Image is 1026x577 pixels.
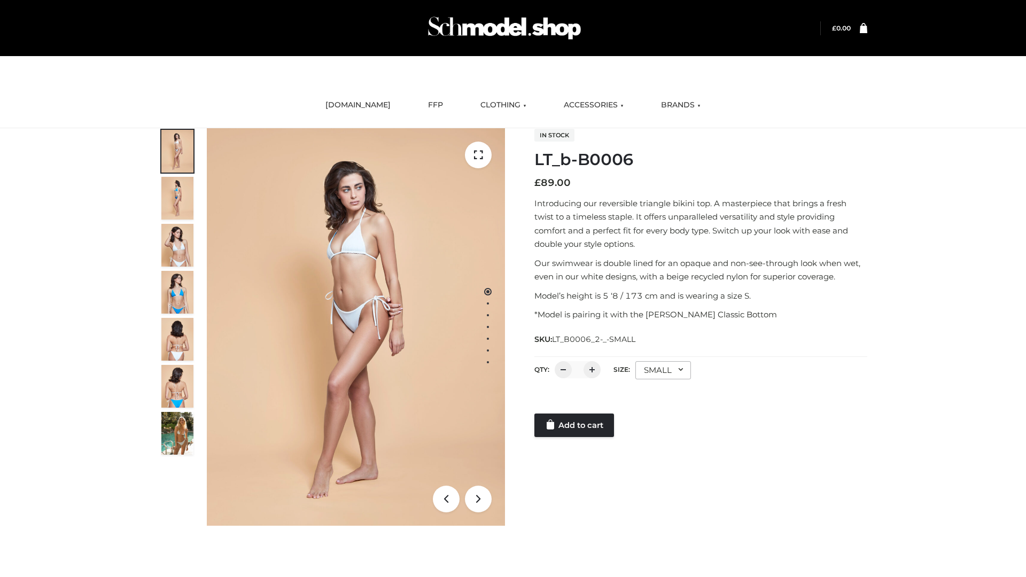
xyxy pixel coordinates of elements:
[613,365,630,373] label: Size:
[832,24,851,32] a: £0.00
[552,334,635,344] span: LT_B0006_2-_-SMALL
[534,150,867,169] h1: LT_b-B0006
[420,93,451,117] a: FFP
[534,308,867,322] p: *Model is pairing it with the [PERSON_NAME] Classic Bottom
[534,256,867,284] p: Our swimwear is double lined for an opaque and non-see-through look when wet, even in our white d...
[161,224,193,267] img: ArielClassicBikiniTop_CloudNine_AzureSky_OW114ECO_3-scaled.jpg
[534,414,614,437] a: Add to cart
[832,24,836,32] span: £
[653,93,709,117] a: BRANDS
[832,24,851,32] bdi: 0.00
[317,93,399,117] a: [DOMAIN_NAME]
[161,271,193,314] img: ArielClassicBikiniTop_CloudNine_AzureSky_OW114ECO_4-scaled.jpg
[556,93,632,117] a: ACCESSORIES
[161,318,193,361] img: ArielClassicBikiniTop_CloudNine_AzureSky_OW114ECO_7-scaled.jpg
[534,129,574,142] span: In stock
[207,128,505,526] img: ArielClassicBikiniTop_CloudNine_AzureSky_OW114ECO_1
[635,361,691,379] div: SMALL
[534,289,867,303] p: Model’s height is 5 ‘8 / 173 cm and is wearing a size S.
[424,7,585,49] img: Schmodel Admin 964
[534,177,541,189] span: £
[534,333,636,346] span: SKU:
[161,365,193,408] img: ArielClassicBikiniTop_CloudNine_AzureSky_OW114ECO_8-scaled.jpg
[534,365,549,373] label: QTY:
[161,412,193,455] img: Arieltop_CloudNine_AzureSky2.jpg
[534,197,867,251] p: Introducing our reversible triangle bikini top. A masterpiece that brings a fresh twist to a time...
[472,93,534,117] a: CLOTHING
[161,130,193,173] img: ArielClassicBikiniTop_CloudNine_AzureSky_OW114ECO_1-scaled.jpg
[534,177,571,189] bdi: 89.00
[161,177,193,220] img: ArielClassicBikiniTop_CloudNine_AzureSky_OW114ECO_2-scaled.jpg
